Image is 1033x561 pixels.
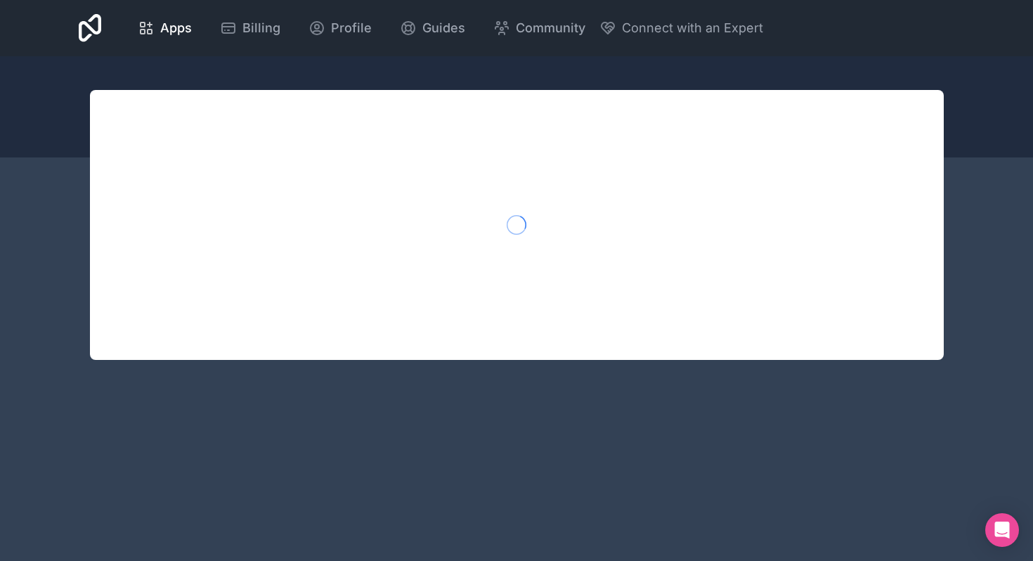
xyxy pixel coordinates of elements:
[331,18,372,38] span: Profile
[242,18,280,38] span: Billing
[160,18,192,38] span: Apps
[297,13,383,44] a: Profile
[422,18,465,38] span: Guides
[482,13,597,44] a: Community
[622,18,763,38] span: Connect with an Expert
[126,13,203,44] a: Apps
[209,13,292,44] a: Billing
[985,513,1019,547] div: Open Intercom Messenger
[516,18,585,38] span: Community
[389,13,476,44] a: Guides
[599,18,763,38] button: Connect with an Expert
